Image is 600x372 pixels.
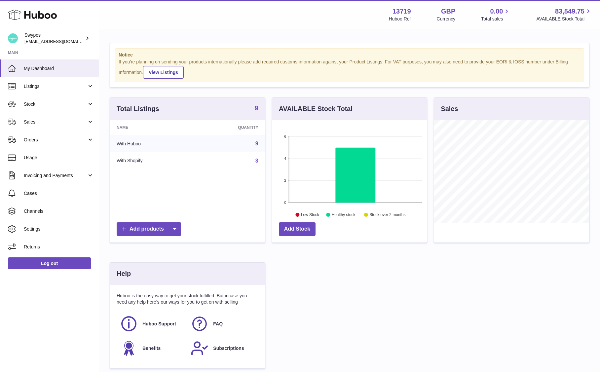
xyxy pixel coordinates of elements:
a: FAQ [191,315,255,333]
strong: 9 [255,105,258,111]
span: FAQ [213,321,223,327]
span: [EMAIL_ADDRESS][DOMAIN_NAME] [24,39,97,44]
a: Add products [117,222,181,236]
a: 9 [255,105,258,113]
text: 4 [284,157,286,161]
a: Subscriptions [191,339,255,357]
a: View Listings [143,66,184,79]
text: 6 [284,134,286,138]
td: With Huboo [110,135,194,152]
p: Huboo is the easy way to get your stock fulfilled. But incase you need any help here's our ways f... [117,293,258,305]
span: Cases [24,190,94,197]
span: Returns [24,244,94,250]
a: 3 [255,158,258,164]
a: Huboo Support [120,315,184,333]
text: Stock over 2 months [369,212,405,217]
span: Benefits [142,345,161,352]
a: Log out [8,257,91,269]
strong: 13719 [393,7,411,16]
span: 83,549.75 [555,7,584,16]
span: Orders [24,137,87,143]
span: Channels [24,208,94,214]
div: Currency [437,16,456,22]
a: 83,549.75 AVAILABLE Stock Total [536,7,592,22]
img: hello@swypes.co.uk [8,33,18,43]
span: Total sales [481,16,510,22]
a: 0.00 Total sales [481,7,510,22]
div: If you're planning on sending your products internationally please add required customs informati... [119,59,581,79]
span: Invoicing and Payments [24,172,87,179]
span: My Dashboard [24,65,94,72]
text: Low Stock [301,212,319,217]
a: Benefits [120,339,184,357]
h3: Sales [441,104,458,113]
div: Swypes [24,32,84,45]
h3: Help [117,269,131,278]
span: AVAILABLE Stock Total [536,16,592,22]
h3: AVAILABLE Stock Total [279,104,353,113]
span: Subscriptions [213,345,244,352]
span: Stock [24,101,87,107]
h3: Total Listings [117,104,159,113]
span: Huboo Support [142,321,176,327]
th: Name [110,120,194,135]
span: Settings [24,226,94,232]
a: 9 [255,141,258,146]
span: Listings [24,83,87,90]
text: 2 [284,178,286,182]
strong: Notice [119,52,581,58]
text: 0 [284,201,286,205]
strong: GBP [441,7,455,16]
span: Sales [24,119,87,125]
td: With Shopify [110,152,194,169]
span: Usage [24,155,94,161]
text: Healthy stock [331,212,356,217]
span: 0.00 [490,7,503,16]
a: Add Stock [279,222,316,236]
div: Huboo Ref [389,16,411,22]
th: Quantity [194,120,265,135]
